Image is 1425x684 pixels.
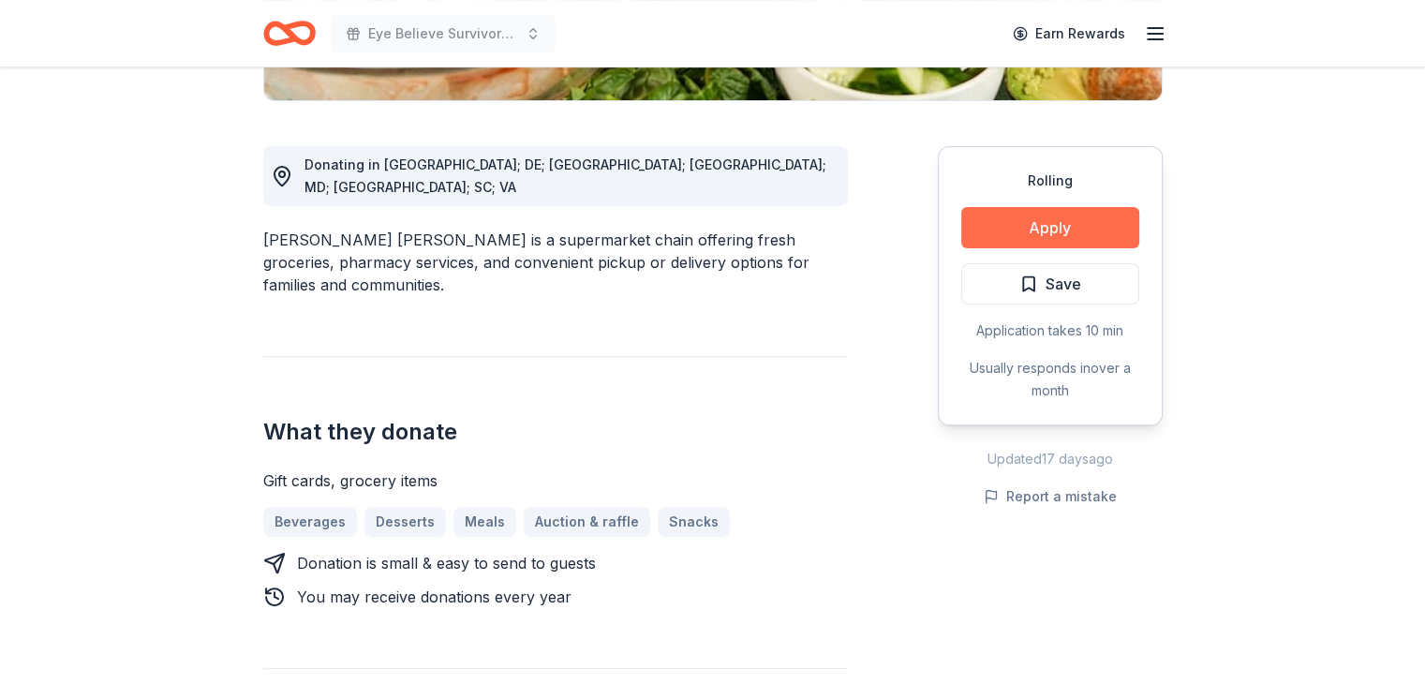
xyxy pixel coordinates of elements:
[658,507,730,537] a: Snacks
[524,507,650,537] a: Auction & raffle
[297,586,571,608] div: You may receive donations every year
[961,170,1139,192] div: Rolling
[1002,17,1136,51] a: Earn Rewards
[453,507,516,537] a: Meals
[297,552,596,574] div: Donation is small & easy to send to guests
[368,22,518,45] span: Eye Believe Survivorship Semiar
[364,507,446,537] a: Desserts
[1046,272,1081,296] span: Save
[263,417,848,447] h2: What they donate
[263,229,848,296] div: [PERSON_NAME] [PERSON_NAME] is a supermarket chain offering fresh groceries, pharmacy services, a...
[331,15,556,52] button: Eye Believe Survivorship Semiar
[961,263,1139,305] button: Save
[961,320,1139,342] div: Application takes 10 min
[984,485,1117,508] button: Report a mistake
[961,357,1139,402] div: Usually responds in over a month
[263,507,357,537] a: Beverages
[263,11,316,55] a: Home
[961,207,1139,248] button: Apply
[938,448,1163,470] div: Updated 17 days ago
[263,469,848,492] div: Gift cards, grocery items
[304,156,826,195] span: Donating in [GEOGRAPHIC_DATA]; DE; [GEOGRAPHIC_DATA]; [GEOGRAPHIC_DATA]; MD; [GEOGRAPHIC_DATA]; S...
